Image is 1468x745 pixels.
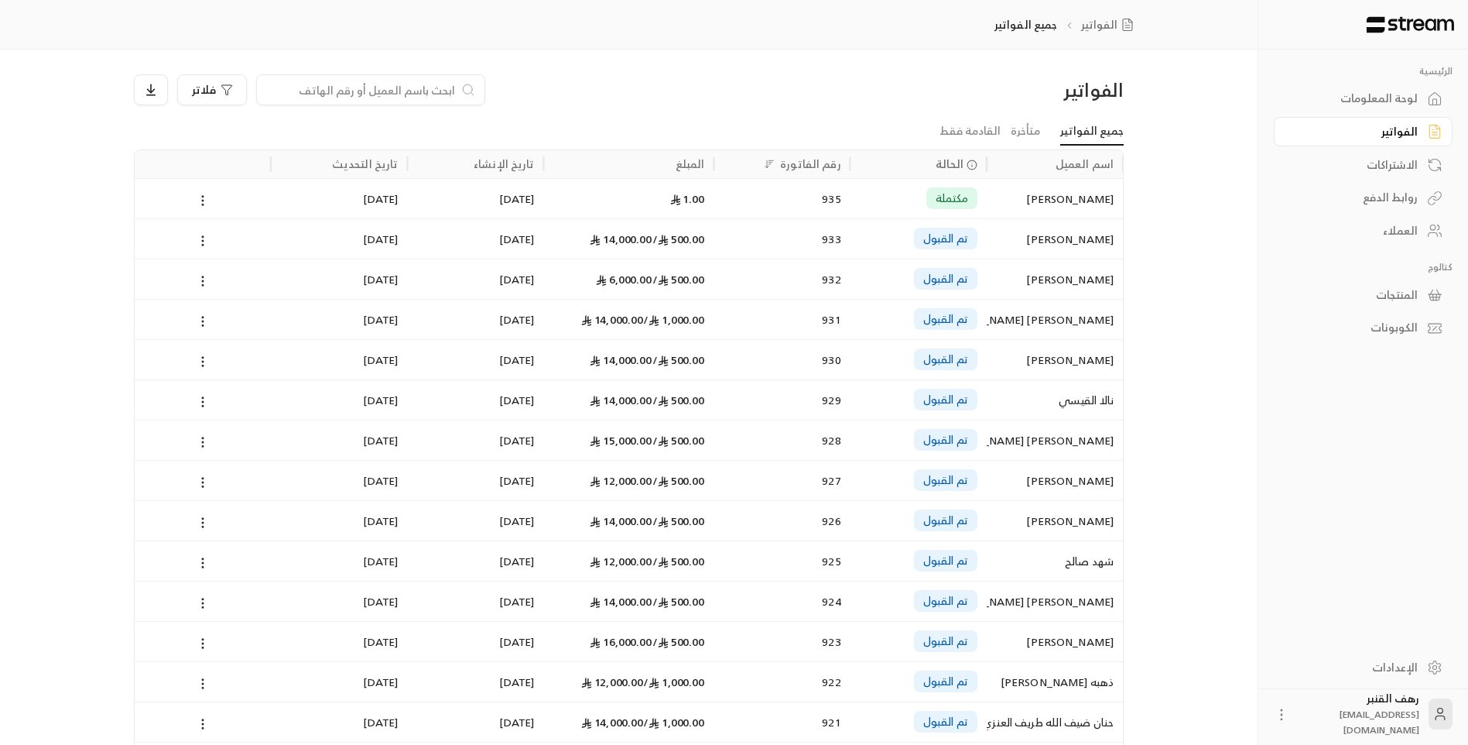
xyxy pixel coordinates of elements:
p: جميع الفواتير [994,17,1058,33]
div: 927 [724,461,841,500]
div: تاريخ الإنشاء [474,154,534,173]
span: تم القبول [923,674,968,689]
input: ابحث باسم العميل أو رقم الهاتف [266,81,455,98]
div: [DATE] [280,219,398,259]
div: 930 [724,340,841,379]
div: [PERSON_NAME] [996,622,1114,661]
a: الإعدادات [1274,652,1453,682]
a: الكوبونات [1274,313,1453,343]
div: [DATE] [416,421,534,460]
div: [DATE] [280,541,398,581]
div: [PERSON_NAME] [996,259,1114,299]
span: 1,000.00 / [643,672,704,692]
div: 14,000.00 [553,300,705,339]
div: [DATE] [280,300,398,339]
span: 500.00 / [652,632,705,651]
div: 1.00 [553,179,705,218]
div: [DATE] [416,501,534,541]
div: 12,000.00 [553,461,705,500]
div: تاريخ التحديث [332,154,399,173]
div: [DATE] [416,259,534,299]
a: جميع الفواتير [1060,118,1124,146]
div: [DATE] [280,380,398,420]
div: [DATE] [416,340,534,379]
span: 500.00 / [652,551,705,571]
div: 931 [724,300,841,339]
div: [DATE] [416,702,534,742]
div: 929 [724,380,841,420]
span: [EMAIL_ADDRESS][DOMAIN_NAME] [1340,706,1419,738]
span: 500.00 / [652,390,705,410]
div: 14,000.00 [553,340,705,379]
div: [DATE] [280,179,398,218]
div: 924 [724,582,841,621]
div: [DATE] [416,461,534,500]
span: فلاتر [192,84,216,95]
div: الإعدادات [1293,660,1418,675]
div: المنتجات [1293,287,1418,303]
span: 500.00 / [652,431,705,450]
div: لوحة المعلومات [1293,91,1418,106]
div: 921 [724,702,841,742]
div: الكوبونات [1293,320,1418,335]
span: الحالة [936,156,964,172]
div: [DATE] [416,622,534,661]
img: Logo [1365,16,1456,33]
span: 500.00 / [652,270,705,289]
div: الفواتير [888,77,1124,102]
div: [DATE] [280,622,398,661]
div: [DATE] [416,380,534,420]
span: 500.00 / [652,350,705,369]
button: فلاتر [177,74,247,105]
div: 14,000.00 [553,219,705,259]
span: تم القبول [923,231,968,246]
div: 14,000.00 [553,501,705,541]
div: 12,000.00 [553,541,705,581]
div: [DATE] [280,340,398,379]
span: تم القبول [923,593,968,609]
span: تم القبول [923,311,968,327]
div: [PERSON_NAME] [996,219,1114,259]
div: 14,000.00 [553,702,705,742]
span: تم القبول [923,271,968,287]
div: [DATE] [280,582,398,621]
span: 500.00 / [652,471,705,490]
div: [DATE] [280,662,398,702]
div: 928 [724,421,841,460]
div: [DATE] [280,702,398,742]
div: [PERSON_NAME] [PERSON_NAME] [996,421,1114,460]
div: 935 [724,179,841,218]
div: 16,000.00 [553,622,705,661]
div: 933 [724,219,841,259]
p: كتالوج [1274,261,1453,273]
a: القادمة فقط [939,118,1001,145]
div: 923 [724,622,841,661]
div: [DATE] [416,541,534,581]
div: رهف القنبر [1299,691,1419,737]
div: [DATE] [416,219,534,259]
span: تم القبول [923,352,968,367]
div: [DATE] [416,300,534,339]
span: تم القبول [923,633,968,649]
div: [DATE] [416,582,534,621]
div: [PERSON_NAME] [996,340,1114,379]
span: تم القبول [923,714,968,730]
div: 932 [724,259,841,299]
a: الاشتراكات [1274,149,1453,180]
div: [PERSON_NAME] [PERSON_NAME] [996,582,1114,621]
div: [PERSON_NAME] [996,501,1114,541]
a: لوحة المعلومات [1274,84,1453,114]
span: مكتملة [936,191,968,206]
a: العملاء [1274,216,1453,246]
div: نالا القيسي [996,380,1114,420]
span: 500.00 / [652,511,705,530]
span: تم القبول [923,392,968,407]
div: اسم العميل [1056,154,1114,173]
div: 6,000.00 [553,259,705,299]
p: الرئيسية [1274,65,1453,77]
button: Sort [760,155,778,173]
div: شهد صالح [996,541,1114,581]
div: 12,000.00 [553,662,705,702]
a: روابط الدفع [1274,183,1453,213]
span: 1,000.00 / [643,310,704,329]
